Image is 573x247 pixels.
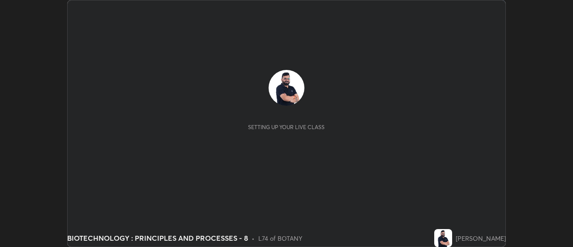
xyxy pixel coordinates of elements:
div: [PERSON_NAME] [456,234,506,243]
div: • [252,234,255,243]
img: d98aa69fbffa4e468a8ec30e0ca3030a.jpg [434,229,452,247]
div: BIOTECHNOLOGY : PRINCIPLES AND PROCESSES - 8 [67,233,248,243]
div: Setting up your live class [248,124,325,130]
img: d98aa69fbffa4e468a8ec30e0ca3030a.jpg [269,70,304,106]
div: L74 of BOTANY [258,234,302,243]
